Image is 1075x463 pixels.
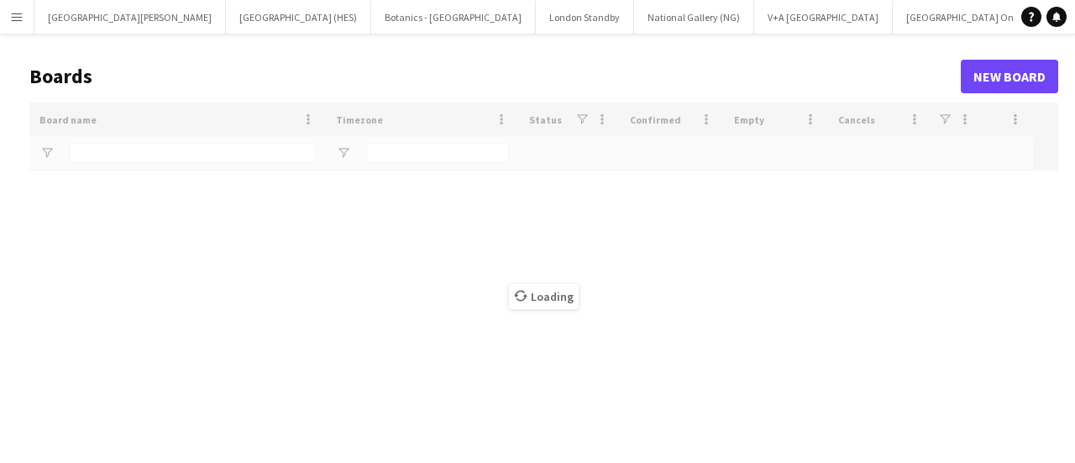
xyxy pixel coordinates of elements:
button: [GEOGRAPHIC_DATA] (HES) [226,1,371,34]
button: Botanics - [GEOGRAPHIC_DATA] [371,1,536,34]
button: London Standby [536,1,634,34]
h1: Boards [29,64,961,89]
button: National Gallery (NG) [634,1,754,34]
a: New Board [961,60,1058,93]
button: [GEOGRAPHIC_DATA] On Site [893,1,1046,34]
button: V+A [GEOGRAPHIC_DATA] [754,1,893,34]
button: [GEOGRAPHIC_DATA][PERSON_NAME] [34,1,226,34]
span: Loading [509,284,579,309]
